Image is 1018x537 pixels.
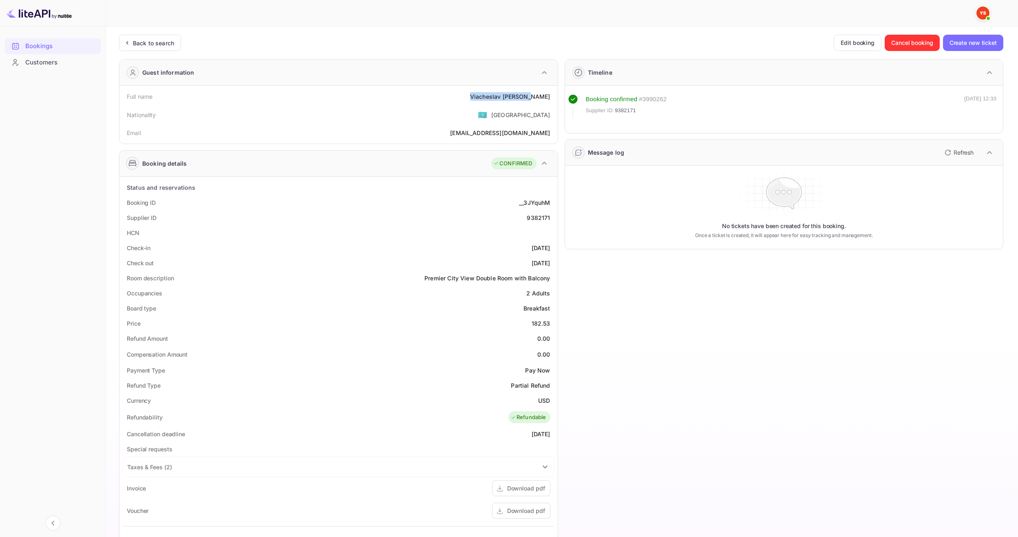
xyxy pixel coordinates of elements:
button: Collapse navigation [46,516,60,530]
button: Refresh [940,146,977,159]
div: [DATE] [532,259,550,267]
div: Taxes & Fees ( 2 ) [127,463,172,471]
div: [DATE] [532,430,550,438]
div: Refund Type [127,381,161,390]
div: Occupancies [127,289,162,297]
div: __3JYquhM [519,198,550,207]
div: Timeline [588,68,612,77]
div: Compensation Amount [127,350,188,359]
div: Booking ID [127,198,156,207]
div: Message log [588,148,625,157]
div: Customers [5,55,101,71]
div: [DATE] 12:33 [964,95,996,118]
div: Status and reservations [127,183,195,192]
div: Check out [127,259,154,267]
span: 9382171 [615,107,636,115]
div: Breakfast [523,304,550,313]
div: Guest information [142,68,194,77]
div: 9382171 [527,213,550,222]
div: Bookings [25,42,97,51]
img: LiteAPI logo [7,7,72,20]
div: [DATE] [532,244,550,252]
div: Invoice [127,484,146,493]
div: 0.00 [537,334,550,343]
p: No tickets have been created for this booking. [722,222,846,230]
div: Customers [25,58,97,67]
button: Create new ticket [943,35,1003,51]
div: Check-in [127,244,150,252]
a: Bookings [5,38,101,53]
div: Special requests [127,445,172,453]
div: Pay Now [525,366,550,375]
div: Refundable [510,413,546,422]
div: Supplier ID [127,213,157,222]
div: Bookings [5,38,101,54]
div: Taxes & Fees (2) [123,457,554,477]
div: 2 Adults [526,289,550,297]
div: # 3990262 [639,95,667,104]
div: Email [127,129,141,137]
button: Cancel booking [885,35,940,51]
a: Customers [5,55,101,70]
button: Edit booking [834,35,881,51]
div: 182.53 [532,319,550,328]
div: Premier City View Double Room with Balcony [424,274,550,282]
div: Booking confirmed [586,95,638,104]
div: Refundability [127,413,163,422]
div: Full name [127,92,152,101]
span: United States [478,107,487,122]
div: USD [538,396,550,405]
p: Once a ticket is created, it will appear here for easy tracking and management. [665,232,903,239]
div: Cancellation deadline [127,430,185,438]
div: [EMAIL_ADDRESS][DOMAIN_NAME] [450,129,550,137]
div: Price [127,319,141,328]
div: Download pdf [507,506,545,515]
img: Yandex Support [976,7,989,20]
span: Supplier ID: [586,107,614,115]
div: Viacheslav [PERSON_NAME] [470,92,550,101]
p: Refresh [954,148,974,157]
div: [GEOGRAPHIC_DATA] [491,111,550,119]
div: Voucher [127,506,148,515]
div: Partial Refund [511,381,550,390]
div: Download pdf [507,484,545,493]
div: Nationality [127,111,156,119]
div: Room description [127,274,174,282]
div: Board type [127,304,156,313]
div: Refund Amount [127,334,168,343]
div: HCN [127,229,139,237]
div: Booking details [142,159,187,168]
div: Payment Type [127,366,165,375]
div: Currency [127,396,151,405]
div: 0.00 [537,350,550,359]
div: Back to search [133,39,174,47]
div: CONFIRMED [493,160,532,168]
